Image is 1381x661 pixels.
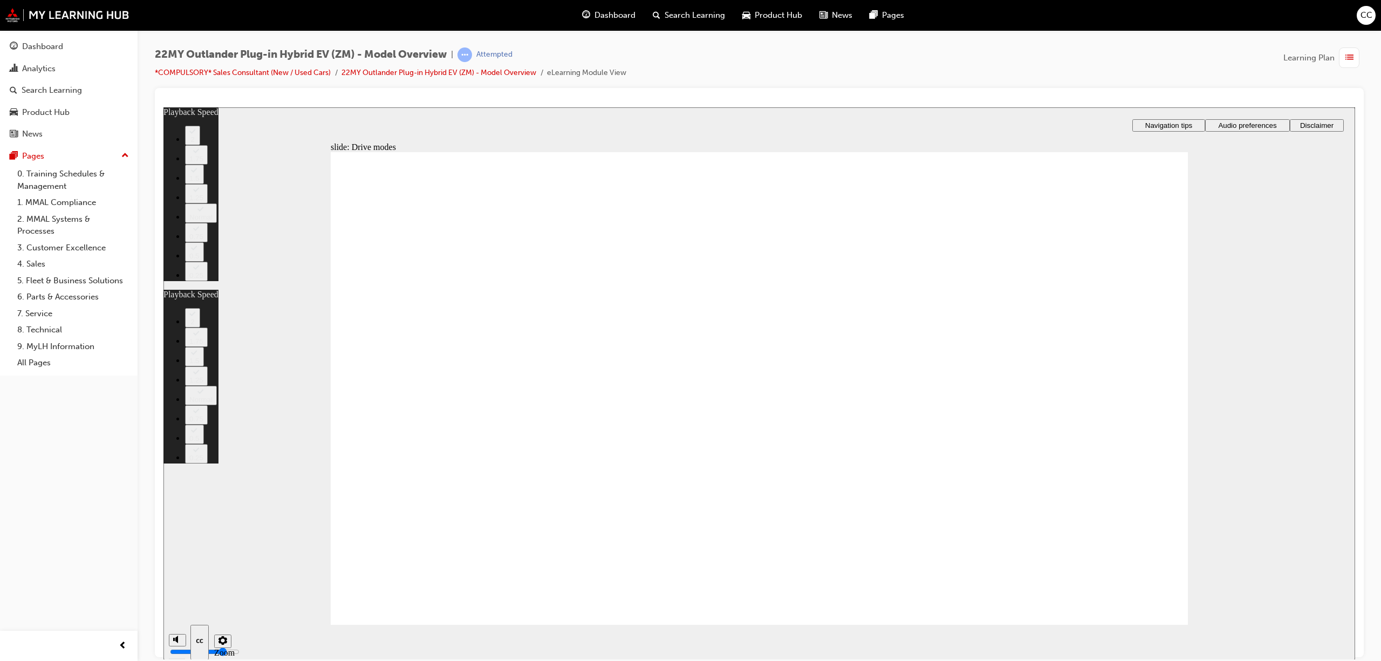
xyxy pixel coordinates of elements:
a: pages-iconPages [861,4,913,26]
span: Learning Plan [1283,52,1335,64]
button: Pages [4,146,133,166]
button: Navigation tips [969,12,1042,24]
span: Audio preferences [1055,14,1113,22]
a: 8. Technical [13,322,133,338]
a: 6. Parts & Accessories [13,289,133,305]
span: guage-icon [10,42,18,52]
div: Analytics [22,63,56,75]
span: Pages [882,9,904,22]
div: News [22,128,43,140]
span: Dashboard [594,9,635,22]
a: 0. Training Schedules & Management [13,166,133,194]
span: CC [1361,9,1372,22]
span: news-icon [819,9,828,22]
a: 4. Sales [13,256,133,272]
div: Product Hub [22,106,70,119]
span: learningRecordVerb_ATTEMPT-icon [457,47,472,62]
a: Dashboard [4,37,133,57]
span: car-icon [742,9,750,22]
span: up-icon [121,149,129,163]
a: Search Learning [4,80,133,100]
a: 1. MMAL Compliance [13,194,133,211]
a: 5. Fleet & Business Solutions [13,272,133,289]
a: search-iconSearch Learning [644,4,734,26]
span: prev-icon [119,639,127,653]
div: misc controls [5,517,67,553]
span: search-icon [10,86,17,96]
a: news-iconNews [811,4,861,26]
button: Learning Plan [1283,47,1364,68]
a: car-iconProduct Hub [734,4,811,26]
button: DashboardAnalyticsSearch LearningProduct HubNews [4,35,133,146]
input: volume [6,540,76,549]
a: All Pages [13,355,133,371]
span: Navigation tips [982,14,1029,22]
button: Disclaimer [1126,12,1180,24]
span: search-icon [653,9,660,22]
span: | [451,49,453,61]
div: Dashboard [22,40,63,53]
span: 22MY Outlander Plug-in Hybrid EV (ZM) - Model Overview [155,49,447,61]
span: pages-icon [10,152,18,161]
span: Product Hub [755,9,802,22]
button: Closed captions. [27,517,45,553]
div: Pages [22,150,44,162]
span: news-icon [10,130,18,139]
div: Attempted [476,50,512,60]
span: pages-icon [870,9,878,22]
div: 2 [26,28,32,36]
span: Search Learning [665,9,725,22]
a: 9. MyLH Information [13,338,133,355]
button: settings [51,527,68,541]
button: CC [1357,6,1376,25]
a: Product Hub [4,103,133,122]
a: 2. MMAL Systems & Processes [13,211,133,240]
label: Zoom to fit [51,541,71,569]
a: 3. Customer Excellence [13,240,133,256]
a: guage-iconDashboard [573,4,644,26]
a: News [4,124,133,144]
span: list-icon [1345,51,1353,65]
a: 7. Service [13,305,133,322]
a: *COMPULSORY* Sales Consultant (New / Used Cars) [155,68,331,77]
li: eLearning Module View [547,67,626,79]
a: 22MY Outlander Plug-in Hybrid EV (ZM) - Model Overview [341,68,536,77]
span: News [832,9,852,22]
img: mmal [5,8,129,22]
button: 2 [22,18,37,38]
div: Search Learning [22,84,82,97]
span: car-icon [10,108,18,118]
button: volume [5,527,23,539]
span: chart-icon [10,64,18,74]
span: Disclaimer [1137,14,1170,22]
a: Analytics [4,59,133,79]
button: Audio preferences [1042,12,1126,24]
span: guage-icon [582,9,590,22]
